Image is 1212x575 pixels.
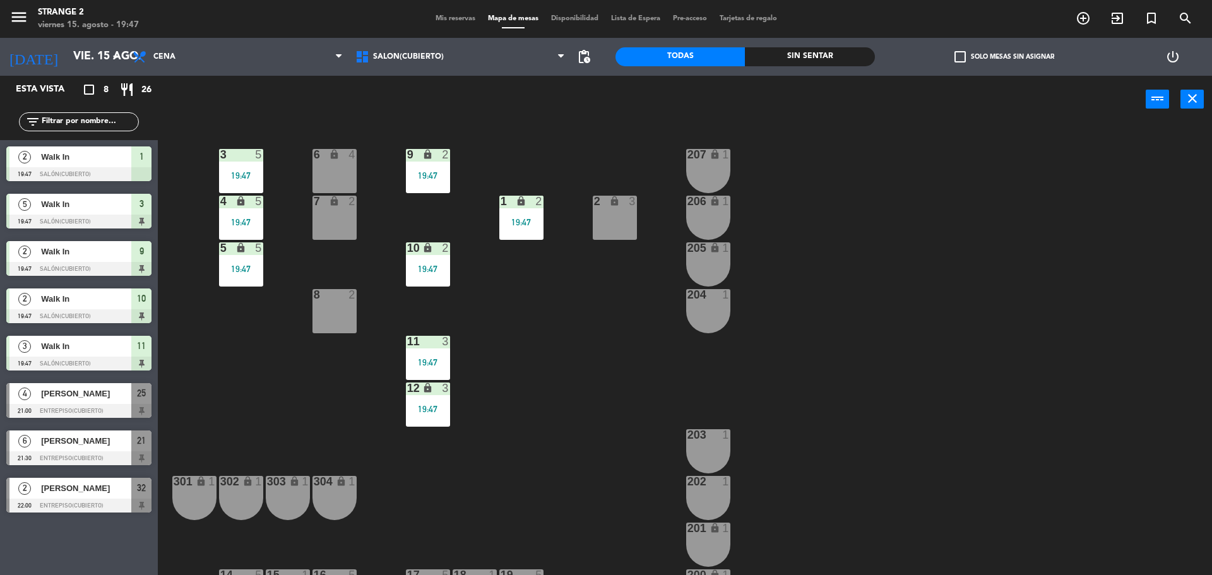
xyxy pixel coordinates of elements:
[406,358,450,367] div: 19:47
[267,476,268,487] div: 303
[140,149,144,164] span: 1
[196,476,206,487] i: lock
[137,338,146,353] span: 11
[329,149,340,160] i: lock
[710,242,720,253] i: lock
[954,51,1054,62] label: Solo mesas sin asignar
[81,82,97,97] i: crop_square
[235,196,246,206] i: lock
[104,83,109,97] span: 8
[41,292,131,305] span: Walk In
[710,196,720,206] i: lock
[220,242,221,254] div: 5
[406,171,450,180] div: 19:47
[18,246,31,258] span: 2
[137,433,146,448] span: 21
[25,114,40,129] i: filter_list
[255,476,263,487] div: 1
[516,196,526,206] i: lock
[41,387,131,400] span: [PERSON_NAME]
[535,196,543,207] div: 2
[1180,90,1204,109] button: close
[722,476,730,487] div: 1
[18,435,31,448] span: 6
[407,149,408,160] div: 9
[667,15,713,22] span: Pre-acceso
[153,52,175,61] span: Cena
[722,523,730,534] div: 1
[1185,91,1200,106] i: close
[40,115,138,129] input: Filtrar por nombre...
[235,242,246,253] i: lock
[38,6,139,19] div: Strange 2
[407,242,408,254] div: 10
[41,434,131,448] span: [PERSON_NAME]
[407,382,408,394] div: 12
[137,386,146,401] span: 25
[406,264,450,273] div: 19:47
[41,198,131,211] span: Walk In
[722,289,730,300] div: 1
[119,82,134,97] i: restaurant
[289,476,300,487] i: lock
[499,218,544,227] div: 19:47
[255,149,263,160] div: 5
[9,8,28,31] button: menu
[108,49,123,64] i: arrow_drop_down
[336,476,347,487] i: lock
[41,150,131,163] span: Walk In
[442,149,449,160] div: 2
[407,336,408,347] div: 11
[482,15,545,22] span: Mapa de mesas
[1146,90,1169,109] button: power_input
[1178,11,1193,26] i: search
[18,388,31,400] span: 4
[713,15,783,22] span: Tarjetas de regalo
[442,382,449,394] div: 3
[710,523,720,533] i: lock
[722,429,730,441] div: 1
[208,476,216,487] div: 1
[137,291,146,306] span: 10
[615,47,745,66] div: Todas
[255,242,263,254] div: 5
[219,264,263,273] div: 19:47
[629,196,636,207] div: 3
[1150,91,1165,106] i: power_input
[710,149,720,160] i: lock
[220,196,221,207] div: 4
[722,196,730,207] div: 1
[1165,49,1180,64] i: power_settings_new
[429,15,482,22] span: Mis reservas
[18,198,31,211] span: 5
[220,476,221,487] div: 302
[442,336,449,347] div: 3
[220,149,221,160] div: 3
[722,242,730,254] div: 1
[41,245,131,258] span: Walk In
[302,476,309,487] div: 1
[373,52,444,61] span: Salón(Cubierto)
[406,405,450,413] div: 19:47
[140,196,144,211] span: 3
[745,47,874,66] div: Sin sentar
[6,82,91,97] div: Esta vista
[41,482,131,495] span: [PERSON_NAME]
[18,340,31,353] span: 3
[594,196,595,207] div: 2
[1110,11,1125,26] i: exit_to_app
[1144,11,1159,26] i: turned_in_not
[576,49,591,64] span: pending_actions
[545,15,605,22] span: Disponibilidad
[9,8,28,27] i: menu
[422,382,433,393] i: lock
[242,476,253,487] i: lock
[348,149,356,160] div: 4
[329,196,340,206] i: lock
[954,51,966,62] span: check_box_outline_blank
